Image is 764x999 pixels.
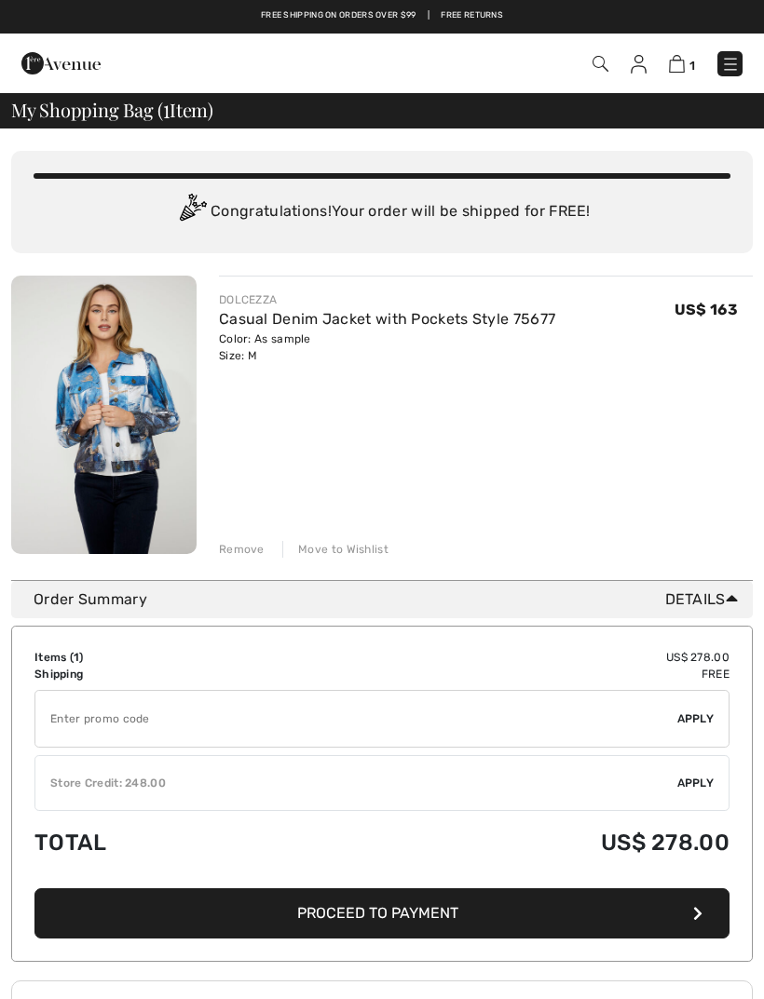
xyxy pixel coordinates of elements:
span: 1 [689,59,695,73]
a: Free shipping on orders over $99 [261,9,416,22]
span: Apply [677,775,715,791]
span: 1 [163,96,170,120]
input: Promo code [35,691,677,747]
span: 1 [74,651,79,664]
td: Items ( ) [34,649,284,666]
div: Remove [219,541,265,558]
div: Congratulations! Your order will be shipped for FREE! [34,194,730,231]
img: Casual Denim Jacket with Pockets Style 75677 [11,276,197,554]
td: US$ 278.00 [284,649,730,666]
a: Casual Denim Jacket with Pockets Style 75677 [219,310,555,328]
span: Proceed to Payment [297,904,458,922]
span: Apply [677,710,715,727]
span: Details [665,588,745,611]
img: 1ère Avenue [21,45,101,82]
div: Store Credit: 248.00 [35,775,677,791]
span: | [428,9,430,22]
img: My Info [631,55,647,74]
div: Move to Wishlist [282,541,389,558]
span: US$ 163 [675,301,738,318]
span: My Shopping Bag ( Item) [11,101,213,119]
div: Color: As sample Size: M [219,331,555,364]
td: Free [284,666,730,682]
img: Menu [721,55,740,74]
td: US$ 278.00 [284,811,730,874]
button: Proceed to Payment [34,888,730,938]
td: Shipping [34,666,284,682]
td: Total [34,811,284,874]
img: Congratulation2.svg [173,194,211,231]
div: DOLCEZZA [219,291,555,308]
a: 1 [669,52,695,74]
a: Free Returns [441,9,503,22]
img: Search [593,56,608,72]
a: 1ère Avenue [21,53,101,71]
div: Order Summary [34,588,745,611]
img: Shopping Bag [669,55,685,73]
